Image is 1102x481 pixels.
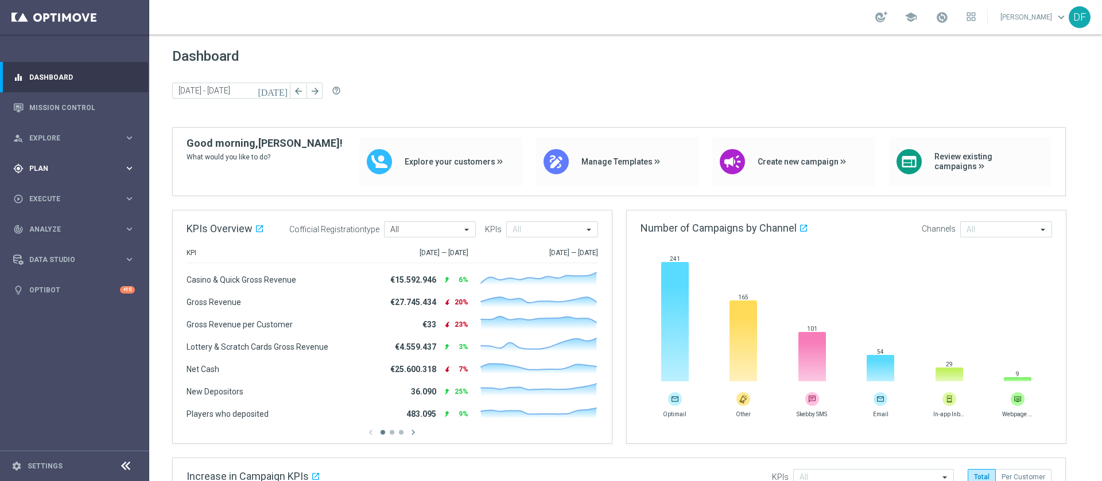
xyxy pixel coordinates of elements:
[13,73,135,82] button: equalizer Dashboard
[13,134,135,143] button: person_search Explore keyboard_arrow_right
[13,224,124,234] div: Analyze
[29,92,135,123] a: Mission Control
[13,103,135,112] button: Mission Control
[29,165,124,172] span: Plan
[1069,6,1091,28] div: DF
[120,286,135,294] div: +10
[13,194,24,204] i: play_circle_outline
[13,133,24,143] i: person_search
[13,285,24,295] i: lightbulb
[29,62,135,92] a: Dashboard
[13,194,135,204] button: play_circle_outline Execute keyboard_arrow_right
[13,164,135,173] button: gps_fixed Plan keyboard_arrow_right
[29,195,124,202] span: Execute
[13,286,135,295] button: lightbulb Optibot +10
[13,255,135,264] button: Data Studio keyboard_arrow_right
[29,226,124,233] span: Analyze
[13,72,24,83] i: equalizer
[13,275,135,305] div: Optibot
[11,461,22,471] i: settings
[13,163,124,174] div: Plan
[28,463,63,470] a: Settings
[124,193,135,204] i: keyboard_arrow_right
[13,62,135,92] div: Dashboard
[999,9,1069,26] a: [PERSON_NAME]keyboard_arrow_down
[124,132,135,143] i: keyboard_arrow_right
[13,194,124,204] div: Execute
[124,163,135,174] i: keyboard_arrow_right
[13,224,24,234] i: track_changes
[1055,11,1068,24] span: keyboard_arrow_down
[13,255,124,265] div: Data Studio
[905,11,917,24] span: school
[13,92,135,123] div: Mission Control
[13,163,24,174] i: gps_fixed
[29,275,120,305] a: Optibot
[13,133,124,143] div: Explore
[124,224,135,234] i: keyboard_arrow_right
[29,135,124,142] span: Explore
[13,225,135,234] button: track_changes Analyze keyboard_arrow_right
[124,254,135,265] i: keyboard_arrow_right
[29,256,124,263] span: Data Studio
